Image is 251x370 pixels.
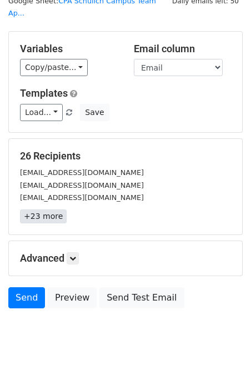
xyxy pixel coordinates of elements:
iframe: Chat Widget [195,317,251,370]
a: Send [8,287,45,308]
h5: Variables [20,43,117,55]
small: [EMAIL_ADDRESS][DOMAIN_NAME] [20,168,144,177]
a: Load... [20,104,63,121]
button: Save [80,104,109,121]
a: +23 more [20,209,67,223]
small: [EMAIL_ADDRESS][DOMAIN_NAME] [20,181,144,189]
a: Templates [20,87,68,99]
small: [EMAIL_ADDRESS][DOMAIN_NAME] [20,193,144,202]
a: Copy/paste... [20,59,88,76]
h5: 26 Recipients [20,150,231,162]
h5: Advanced [20,252,231,264]
h5: Email column [134,43,231,55]
a: Send Test Email [99,287,184,308]
a: Preview [48,287,97,308]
